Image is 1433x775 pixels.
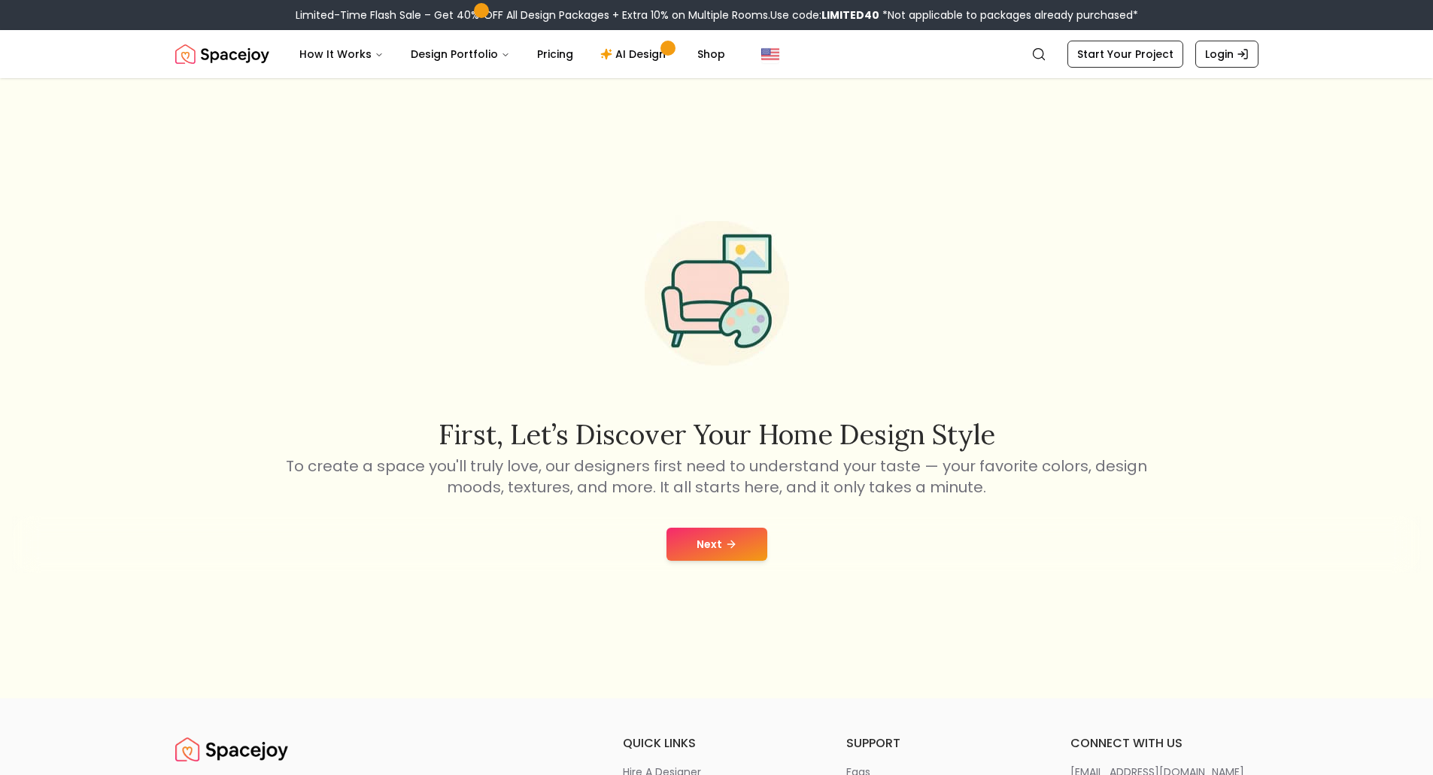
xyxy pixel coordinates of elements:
[621,198,813,390] img: Start Style Quiz Illustration
[1195,41,1258,68] a: Login
[399,39,522,69] button: Design Portfolio
[770,8,879,23] span: Use code:
[287,39,737,69] nav: Main
[287,39,396,69] button: How It Works
[1067,41,1183,68] a: Start Your Project
[666,528,767,561] button: Next
[879,8,1138,23] span: *Not applicable to packages already purchased*
[175,39,269,69] a: Spacejoy
[588,39,682,69] a: AI Design
[175,30,1258,78] nav: Global
[284,419,1150,450] h2: First, let’s discover your home design style
[175,734,288,764] img: Spacejoy Logo
[623,734,811,752] h6: quick links
[284,456,1150,498] p: To create a space you'll truly love, our designers first need to understand your taste — your fav...
[296,8,1138,23] div: Limited-Time Flash Sale – Get 40% OFF All Design Packages + Extra 10% on Multiple Rooms.
[685,39,737,69] a: Shop
[821,8,879,23] b: LIMITED40
[175,39,269,69] img: Spacejoy Logo
[525,39,585,69] a: Pricing
[761,45,779,63] img: United States
[175,734,288,764] a: Spacejoy
[1070,734,1258,752] h6: connect with us
[846,734,1034,752] h6: support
